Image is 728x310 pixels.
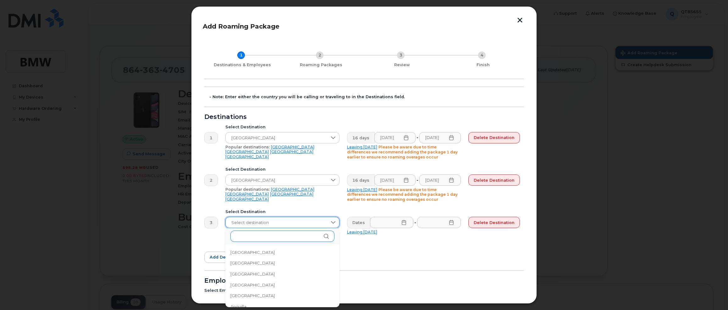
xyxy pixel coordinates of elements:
[225,154,269,159] a: [GEOGRAPHIC_DATA]
[478,51,486,59] div: 4
[364,62,440,67] div: Review
[230,282,275,288] span: [GEOGRAPHIC_DATA]
[230,249,275,255] span: [GEOGRAPHIC_DATA]
[226,217,327,228] span: Select destination
[347,187,377,192] a: Leaving [DATE]
[413,217,417,228] div: -
[347,230,377,234] a: Leaving [DATE]
[417,217,461,228] input: Please fill out this field
[468,217,520,228] button: Delete destination
[474,135,515,141] span: Delete destination
[374,132,416,143] input: Please fill out this field
[225,229,270,234] span: Popular destinations:
[474,177,515,183] span: Delete destination
[225,209,339,214] div: Select Destination
[226,175,327,186] span: France
[210,254,245,260] span: Add destination
[204,278,524,283] div: Employees
[347,145,458,159] span: Please be aware due to time differences we recommend adding the package 1 day earlier to ensure n...
[225,197,269,201] a: [GEOGRAPHIC_DATA]
[225,269,339,280] li: Algeria
[230,304,246,310] span: Anguilla
[230,260,275,266] span: [GEOGRAPHIC_DATA]
[225,167,339,172] div: Select Destination
[347,145,377,149] a: Leaving [DATE]
[419,174,461,186] input: Please fill out this field
[204,115,524,120] div: Destinations
[271,187,314,192] a: [GEOGRAPHIC_DATA]
[225,145,270,149] span: Popular destinations:
[225,149,269,154] a: [GEOGRAPHIC_DATA]
[374,174,416,186] input: Please fill out this field
[230,293,275,299] span: [GEOGRAPHIC_DATA]
[226,132,327,144] span: Italy
[230,271,275,277] span: [GEOGRAPHIC_DATA]
[225,247,339,258] li: Afghanistan
[225,258,339,269] li: Albania
[225,192,269,196] a: [GEOGRAPHIC_DATA]
[468,174,520,186] button: Delete destination
[203,23,279,30] span: Add Roaming Package
[225,187,270,192] span: Popular destinations:
[316,51,323,59] div: 2
[474,220,515,226] span: Delete destination
[283,62,359,67] div: Roaming Packages
[445,62,521,67] div: Finish
[397,51,405,59] div: 3
[468,132,520,143] button: Delete destination
[204,252,250,263] button: Add destination
[209,94,524,99] div: - Note: Enter either the country you will be calling or traveling to in the Destinations field.
[270,149,313,154] a: [GEOGRAPHIC_DATA]
[347,187,458,202] span: Please be aware due to time differences we recommend adding the package 1 day earlier to ensure n...
[415,132,420,143] div: -
[370,217,414,228] input: Please fill out this field
[271,145,314,149] a: [GEOGRAPHIC_DATA]
[415,174,420,186] div: -
[419,132,461,143] input: Please fill out this field
[270,192,313,196] a: [GEOGRAPHIC_DATA]
[225,290,339,301] li: Angola
[204,288,358,293] div: Select Employee
[225,125,339,130] div: Select Destination
[701,283,723,305] iframe: Messenger Launcher
[225,280,339,291] li: Andorra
